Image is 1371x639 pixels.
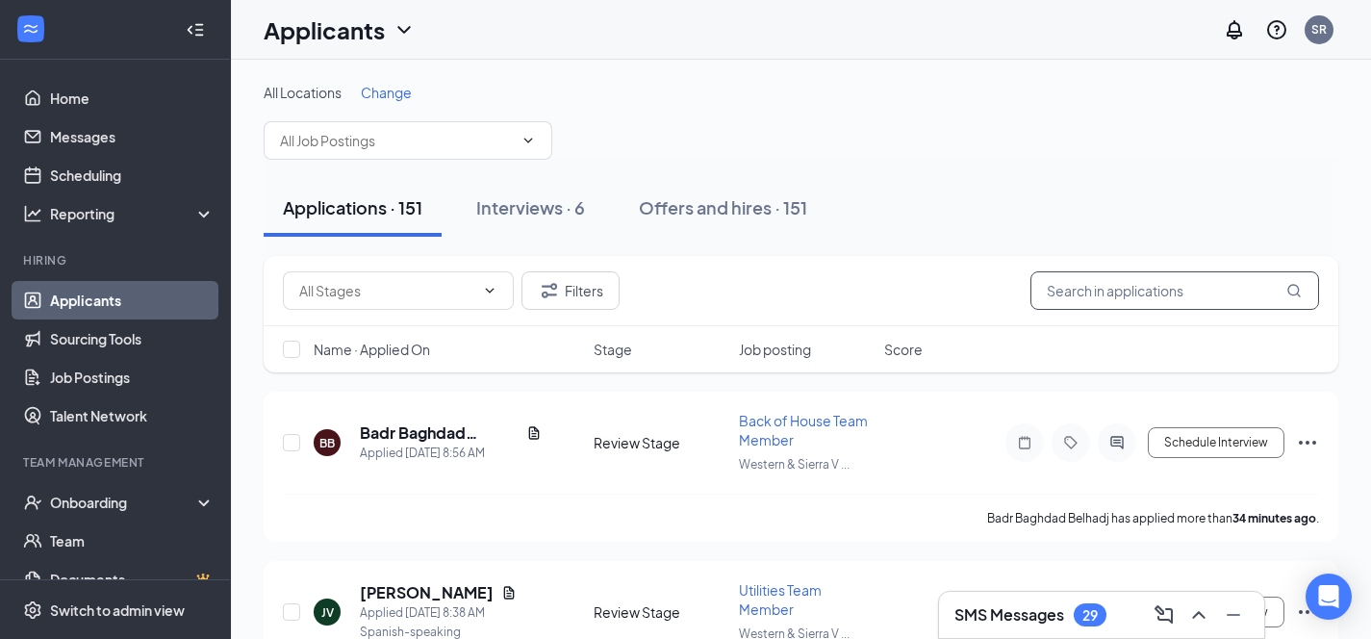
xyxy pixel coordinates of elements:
div: Offers and hires · 151 [639,195,807,219]
svg: ChevronDown [393,18,416,41]
svg: ComposeMessage [1153,603,1176,626]
p: Badr Baghdad Belhadj has applied more than . [987,510,1319,526]
div: 29 [1082,607,1098,624]
a: Messages [50,117,215,156]
div: Review Stage [594,433,727,452]
span: Western & Sierra V ... [739,457,850,472]
a: Applicants [50,281,215,319]
input: Search in applications [1030,271,1319,310]
button: ComposeMessage [1149,600,1180,630]
div: Team Management [23,454,211,471]
a: Scheduling [50,156,215,194]
a: DocumentsCrown [50,560,215,599]
div: Reporting [50,204,216,223]
svg: ChevronDown [520,133,536,148]
h5: Badr Baghdad Belhadj [360,422,519,444]
span: Utilities Team Member [739,581,822,618]
svg: Notifications [1223,18,1246,41]
svg: Filter [538,279,561,302]
div: JV [321,604,334,621]
b: 34 minutes ago [1232,511,1316,525]
svg: Ellipses [1296,431,1319,454]
svg: WorkstreamLogo [21,19,40,38]
svg: Note [1013,435,1036,450]
button: ChevronUp [1183,600,1214,630]
div: Applications · 151 [283,195,422,219]
div: Interviews · 6 [476,195,585,219]
span: All Locations [264,84,342,101]
button: Schedule Interview [1148,427,1284,458]
svg: Document [501,585,517,601]
svg: Tag [1059,435,1082,450]
span: Score [884,340,923,359]
svg: UserCheck [23,493,42,512]
h3: SMS Messages [954,604,1064,626]
a: Home [50,79,215,117]
h1: Applicants [264,13,385,46]
input: All Job Postings [280,130,513,151]
div: Review Stage [594,602,727,622]
span: Change [361,84,412,101]
div: Applied [DATE] 8:38 AM [360,603,517,623]
svg: Ellipses [1296,601,1319,624]
svg: Settings [23,601,42,620]
span: Name · Applied On [314,340,430,359]
h5: [PERSON_NAME] [360,582,494,603]
a: Team [50,522,215,560]
span: Back of House Team Member [739,412,868,448]
span: Stage [594,340,632,359]
div: Open Intercom Messenger [1306,574,1352,620]
svg: Document [526,425,542,441]
button: Filter Filters [521,271,620,310]
button: Minimize [1218,600,1249,630]
a: Talent Network [50,396,215,435]
svg: ChevronUp [1187,603,1210,626]
div: BB [319,435,335,451]
svg: MagnifyingGlass [1286,283,1302,298]
div: Hiring [23,252,211,268]
input: All Stages [299,280,474,301]
svg: Minimize [1222,603,1245,626]
div: Applied [DATE] 8:56 AM [360,444,542,463]
svg: ActiveChat [1105,435,1129,450]
div: Switch to admin view [50,601,185,620]
svg: Analysis [23,204,42,223]
div: SR [1311,21,1327,38]
a: Sourcing Tools [50,319,215,358]
svg: QuestionInfo [1265,18,1288,41]
svg: ChevronDown [482,283,497,298]
svg: Collapse [186,20,205,39]
a: Job Postings [50,358,215,396]
div: Onboarding [50,493,198,512]
span: Job posting [739,340,811,359]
